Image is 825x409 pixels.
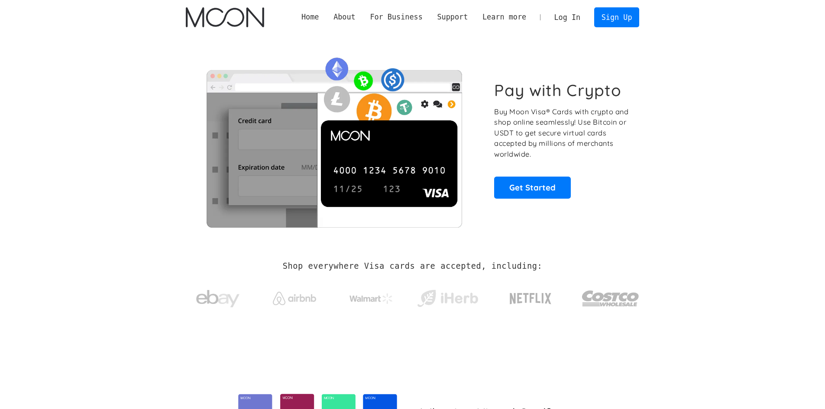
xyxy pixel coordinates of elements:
div: About [333,12,356,23]
a: Log In [547,8,588,27]
img: Netflix [509,288,552,309]
div: About [326,12,362,23]
a: iHerb [415,279,480,314]
div: Support [430,12,475,23]
a: Costco [582,274,640,319]
a: Get Started [494,177,571,198]
h2: Shop everywhere Visa cards are accepted, including: [283,261,542,271]
img: iHerb [415,287,480,310]
p: Buy Moon Visa® Cards with crypto and shop online seamlessly! Use Bitcoin or USDT to get secure vi... [494,106,630,160]
div: For Business [370,12,422,23]
img: ebay [196,285,239,312]
img: Costco [582,282,640,315]
h1: Pay with Crypto [494,81,621,100]
a: Airbnb [262,283,327,309]
img: Airbnb [273,292,316,305]
div: For Business [363,12,430,23]
a: Sign Up [594,7,639,27]
a: Netflix [492,279,569,314]
a: Walmart [339,285,403,308]
img: Moon Logo [186,7,264,27]
div: Learn more [475,12,534,23]
div: Learn more [482,12,526,23]
div: Support [437,12,468,23]
img: Walmart [349,293,393,304]
a: ebay [186,277,250,317]
a: home [186,7,264,27]
img: Moon Cards let you spend your crypto anywhere Visa is accepted. [186,52,482,227]
a: Home [294,12,326,23]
